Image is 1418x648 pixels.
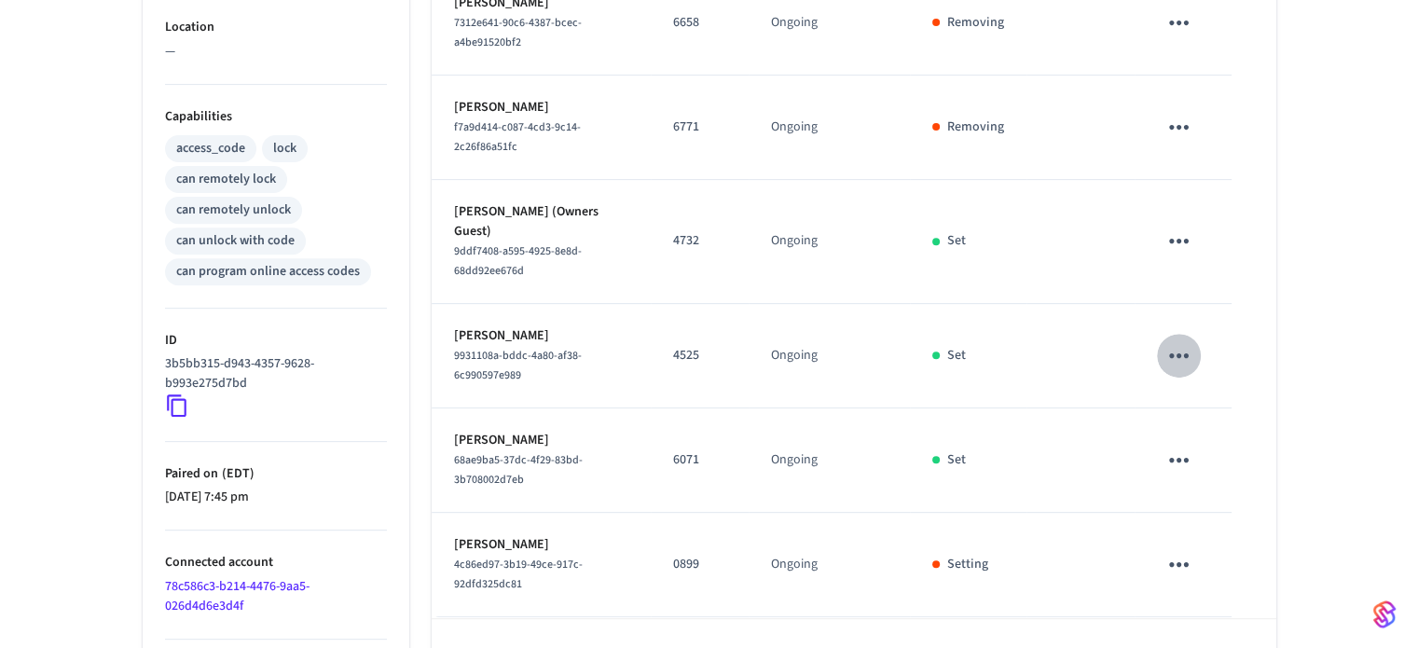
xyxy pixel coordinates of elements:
[176,262,360,282] div: can program online access codes
[454,348,582,383] span: 9931108a-bddc-4a80-af38-6c990597e989
[165,464,387,484] p: Paired on
[749,304,910,408] td: Ongoing
[176,231,295,251] div: can unlock with code
[454,15,582,50] span: 7312e641-90c6-4387-bcec-a4be91520bf2
[454,557,583,592] span: 4c86ed97-3b19-49ce-917c-92dfd325dc81
[673,117,726,137] p: 6771
[273,139,296,159] div: lock
[454,326,629,346] p: [PERSON_NAME]
[673,13,726,33] p: 6658
[947,13,1004,33] p: Removing
[749,513,910,617] td: Ongoing
[1373,600,1396,629] img: SeamLogoGradient.69752ec5.svg
[165,577,310,615] a: 78c586c3-b214-4476-9aa5-026d4d6e3d4f
[176,200,291,220] div: can remotely unlock
[454,119,581,155] span: f7a9d414-c087-4cd3-9c14-2c26f86a51fc
[454,431,629,450] p: [PERSON_NAME]
[947,231,966,251] p: Set
[749,408,910,513] td: Ongoing
[165,553,387,572] p: Connected account
[673,450,726,470] p: 6071
[947,117,1004,137] p: Removing
[947,450,966,470] p: Set
[165,488,387,507] p: [DATE] 7:45 pm
[454,535,629,555] p: [PERSON_NAME]
[165,107,387,127] p: Capabilities
[673,346,726,365] p: 4525
[176,139,245,159] div: access_code
[454,243,582,279] span: 9ddf7408-a595-4925-8e8d-68dd92ee676d
[749,76,910,180] td: Ongoing
[454,202,629,241] p: [PERSON_NAME] (Owners Guest)
[947,346,966,365] p: Set
[176,170,276,189] div: can remotely lock
[218,464,255,483] span: ( EDT )
[454,98,629,117] p: [PERSON_NAME]
[673,231,726,251] p: 4732
[165,42,387,62] p: —
[165,354,379,393] p: 3b5bb315-d943-4357-9628-b993e275d7bd
[454,452,583,488] span: 68ae9ba5-37dc-4f29-83bd-3b708002d7eb
[947,555,988,574] p: Setting
[165,18,387,37] p: Location
[673,555,726,574] p: 0899
[165,331,387,351] p: ID
[749,180,910,304] td: Ongoing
